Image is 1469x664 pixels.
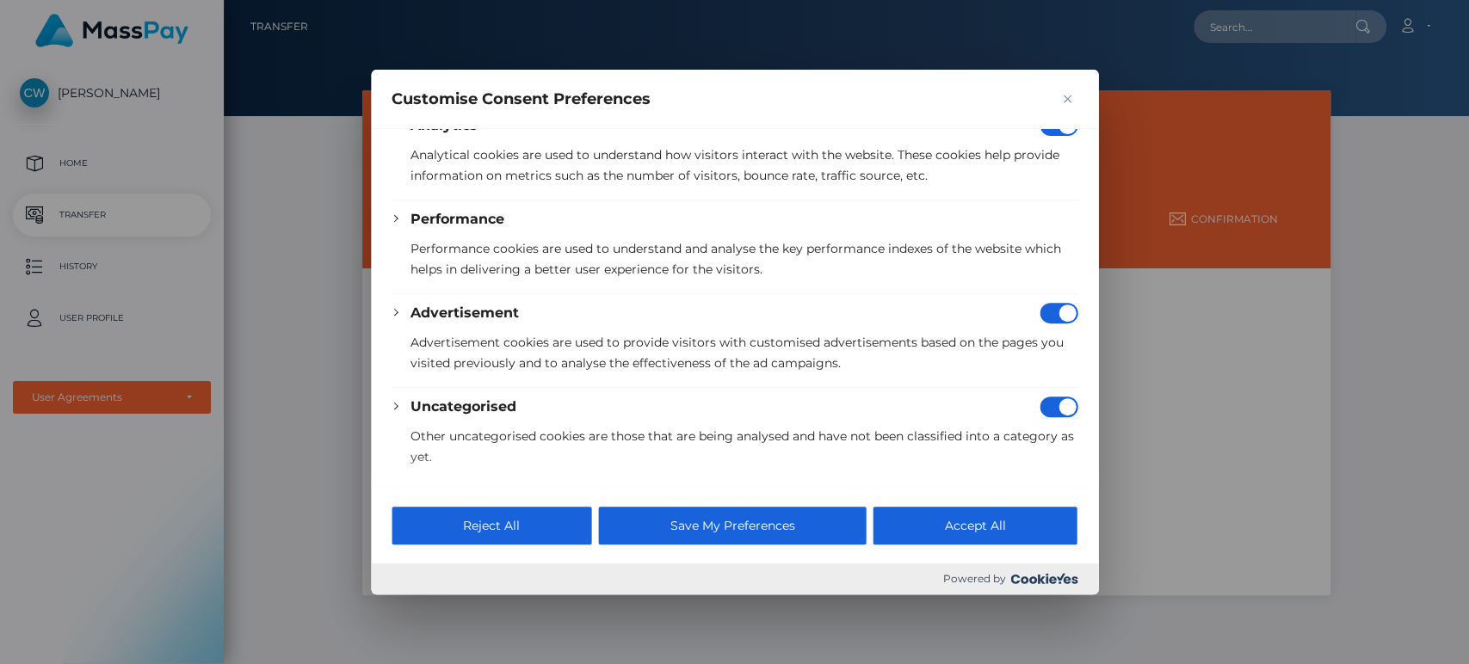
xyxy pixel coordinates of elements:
div: Powered by [371,563,1098,594]
button: Uncategorised [410,397,516,417]
p: Performance cookies are used to understand and analyse the key performance indexes of the website... [410,238,1077,280]
input: Disable Advertisement [1040,303,1077,323]
button: Advertisement [410,303,519,323]
button: Close [1057,89,1077,109]
span: Customise Consent Preferences [392,89,651,109]
button: Reject All [392,507,591,544]
p: Advertisement cookies are used to provide visitors with customised advertisements based on the pa... [410,332,1077,373]
p: Other uncategorised cookies are those that are being analysed and have not been classified into a... [410,426,1077,467]
div: Customise Consent Preferences [371,70,1098,594]
img: Close [1063,95,1071,103]
button: Accept All [873,507,1077,544]
input: Disable Uncategorised [1040,397,1077,417]
button: Performance [410,209,504,230]
p: Analytical cookies are used to understand how visitors interact with the website. These cookies h... [410,144,1077,186]
img: Cookieyes logo [1010,573,1077,584]
button: Save My Preferences [598,507,866,544]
